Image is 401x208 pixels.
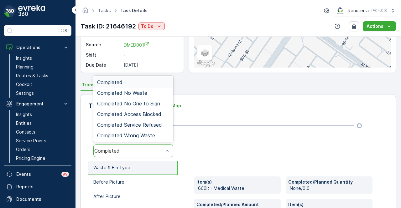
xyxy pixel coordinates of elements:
p: Events [16,171,58,177]
a: Contacts [13,128,71,136]
button: Engagement [4,98,71,110]
span: DMED001 [124,42,149,48]
p: 660lt - Medical Waste [198,185,278,191]
p: Item(s) [288,201,370,208]
a: Pricing Engine [13,154,71,163]
p: Orders [16,146,30,153]
p: Insights [16,55,32,61]
p: Documents [16,196,69,202]
a: Insights [13,110,71,119]
a: Documents [4,193,71,205]
span: Task Details [119,8,149,14]
p: Engagement [16,101,59,107]
span: Completed Wrong Waste [97,133,155,138]
p: Completed/Planned Amount [196,201,278,208]
a: Homepage [82,9,89,15]
p: Settings [16,90,34,96]
span: Completed Service Refused [97,122,162,128]
p: Item(s) [196,179,278,185]
p: Reports [16,184,69,190]
p: Time Window [86,72,121,78]
span: Transitions [82,82,107,88]
p: To Do [141,23,154,29]
img: logo [4,5,16,18]
p: Source [86,42,121,48]
p: Task ID: 21646192 [81,22,136,31]
a: Routes & Tasks [13,71,71,80]
button: To Do [138,23,165,30]
p: Insights [16,111,32,118]
p: Cockpit [16,81,32,88]
span: Completed [97,79,122,85]
a: Events99 [4,168,71,180]
p: Operations [16,44,59,51]
a: Orders [13,145,71,154]
p: Renuterra [348,8,369,14]
a: Service Points [13,136,71,145]
p: Contacts [16,129,35,135]
p: Entities [16,120,32,126]
p: Service Points [16,138,46,144]
a: Settings [13,89,71,98]
a: Cockpit [13,80,71,89]
p: [DATE] [124,62,177,68]
a: Planning [13,63,71,71]
span: Completed No Waste [97,90,147,96]
img: logo_dark-DEwI_e13.png [18,5,45,18]
p: None/0.0 [290,185,370,191]
a: Open this area in Google Maps (opens a new window) [196,59,216,68]
p: Routes & Tasks [16,73,48,79]
p: Due Date [86,62,121,68]
a: Reports [4,180,71,193]
p: - [124,72,177,78]
a: Tasks [98,8,111,13]
button: Renuterra(+04:00) [336,5,396,16]
span: Completed Access Blocked [97,111,161,117]
img: Google [196,59,216,68]
p: After Picture [93,193,121,200]
p: Before Picture [93,179,124,185]
p: Planning [16,64,34,70]
p: Pricing Engine [16,155,45,161]
p: Waste & Bin Type [93,165,130,171]
a: Entities [13,119,71,128]
p: 99 [63,172,68,177]
button: Operations [4,41,71,54]
span: Completed No One to Sign [97,101,160,106]
img: Screenshot_2024-07-26_at_13.33.01.png [336,7,345,14]
p: Actions [367,23,383,29]
p: Shift [86,52,121,58]
p: ( +04:00 ) [371,8,387,13]
a: Insights [13,54,71,63]
p: ⌘B [61,28,67,33]
a: Layers [198,46,212,59]
p: Completed/Planned Quantity [288,179,370,185]
p: - [124,52,177,58]
a: DMED001 [124,42,177,48]
button: Actions [363,21,396,31]
div: Completed [94,148,164,154]
p: Transitions [88,101,123,110]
